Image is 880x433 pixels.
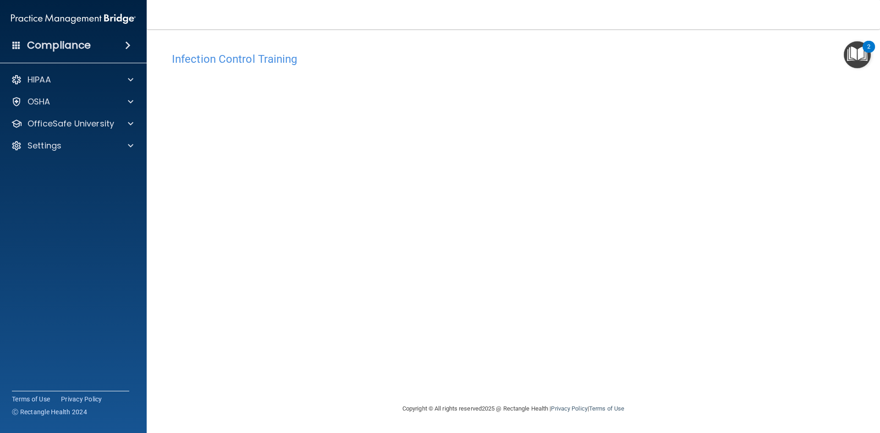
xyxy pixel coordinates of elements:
[27,96,50,107] p: OSHA
[27,140,61,151] p: Settings
[589,405,624,412] a: Terms of Use
[27,39,91,52] h4: Compliance
[11,10,136,28] img: PMB logo
[11,74,133,85] a: HIPAA
[12,407,87,417] span: Ⓒ Rectangle Health 2024
[12,395,50,404] a: Terms of Use
[551,405,587,412] a: Privacy Policy
[867,47,870,59] div: 2
[61,395,102,404] a: Privacy Policy
[11,118,133,129] a: OfficeSafe University
[172,70,630,352] iframe: infection-control-training
[27,74,51,85] p: HIPAA
[346,394,681,423] div: Copyright © All rights reserved 2025 @ Rectangle Health | |
[11,96,133,107] a: OSHA
[172,53,855,65] h4: Infection Control Training
[844,41,871,68] button: Open Resource Center, 2 new notifications
[27,118,114,129] p: OfficeSafe University
[11,140,133,151] a: Settings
